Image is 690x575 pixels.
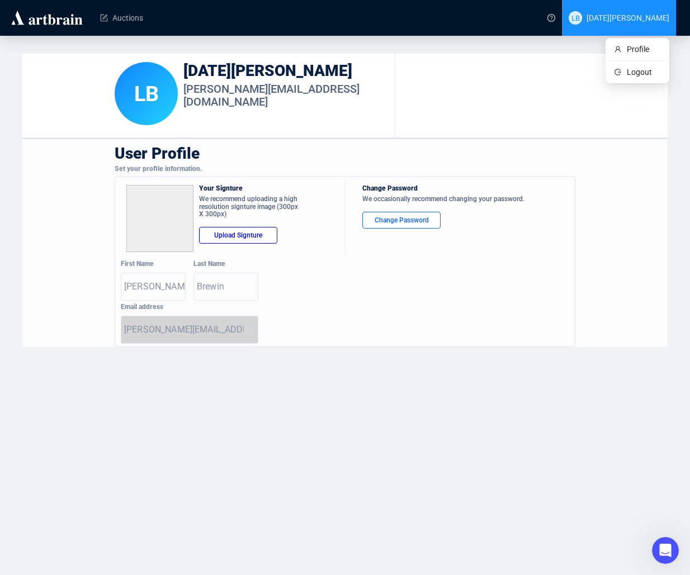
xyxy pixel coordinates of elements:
div: Upload Signture [209,230,268,241]
input: Your Email [124,321,244,339]
div: First Name [121,260,185,271]
span: user [615,46,622,53]
input: Last Name [197,278,258,296]
span: Logout [627,66,660,78]
span: Profile [627,43,660,55]
div: We occasionally recommend changing your password. [362,196,524,206]
div: Set your profile information. [115,165,575,176]
span: logout [615,69,622,75]
div: We recommend uploading a high resolution signture image (300px X 300px) [199,196,301,221]
div: [PERSON_NAME][EMAIL_ADDRESS][DOMAIN_NAME] [183,83,394,111]
div: Change Password [362,185,524,196]
div: Your Signture [199,185,344,196]
div: Change Password [372,215,431,226]
div: User Profile [115,139,575,165]
div: Lucia Brewin [115,62,178,125]
div: Last Name [193,260,257,271]
span: [DATE][PERSON_NAME] [587,13,669,22]
img: email.svg [244,324,255,335]
img: logo [10,9,84,27]
button: Change Password [362,212,441,229]
span: LB [571,12,580,23]
span: question-circle [547,14,555,22]
div: [DATE][PERSON_NAME] [183,62,394,83]
input: First Name [124,278,185,296]
button: Upload Signture [199,227,277,244]
a: Auctions [100,3,143,32]
iframe: Intercom live chat [652,537,679,564]
span: LB [134,82,159,106]
div: Email address [121,303,257,314]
